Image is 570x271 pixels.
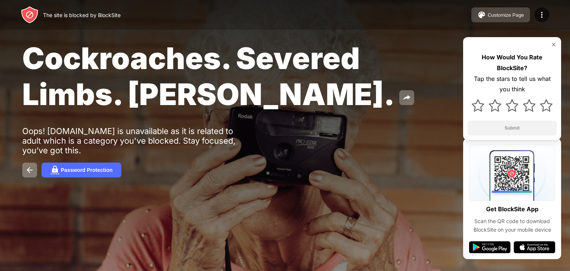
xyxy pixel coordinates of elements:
[471,7,530,22] button: Customize Page
[477,10,486,19] img: pallet.svg
[540,99,553,112] img: star.svg
[551,42,557,48] img: rate-us-close.svg
[537,10,546,19] img: menu-icon.svg
[21,6,39,24] img: header-logo.svg
[42,163,121,177] button: Password Protection
[22,126,252,155] div: Oops! [DOMAIN_NAME] is unavailable as it is related to adult which is a category you've blocked. ...
[22,40,395,112] span: Cockroaches. Severed Limbs. [PERSON_NAME].
[50,166,59,174] img: password.svg
[472,99,484,112] img: star.svg
[402,93,411,102] img: share.svg
[489,99,501,112] img: star.svg
[523,99,535,112] img: star.svg
[469,217,555,234] div: Scan the QR code to download BlockSite on your mobile device
[25,166,34,174] img: back.svg
[61,167,112,173] div: Password Protection
[468,74,557,95] div: Tap the stars to tell us what you think
[43,12,121,18] div: The site is blocked by BlockSite
[469,241,511,253] img: google-play.svg
[468,121,557,135] button: Submit
[506,99,518,112] img: star.svg
[488,12,524,18] div: Customize Page
[514,241,555,253] img: app-store.svg
[468,52,557,74] div: How Would You Rate BlockSite?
